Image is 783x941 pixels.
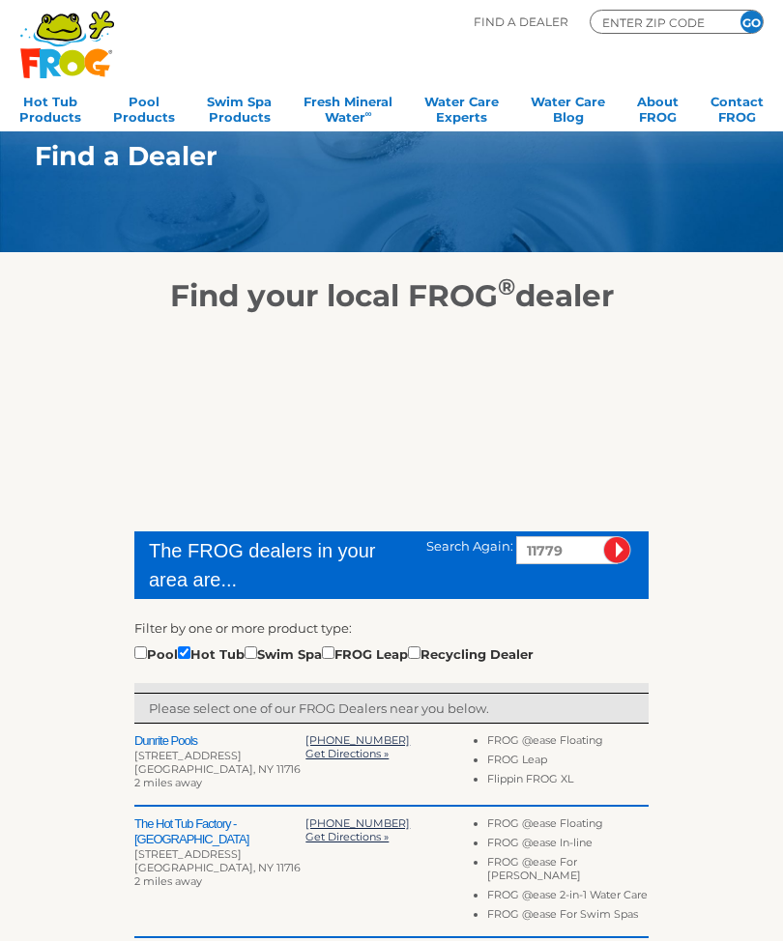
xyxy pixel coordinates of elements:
[134,776,202,789] span: 2 miles away
[637,88,679,127] a: AboutFROG
[498,272,515,300] sup: ®
[424,88,499,127] a: Water CareExperts
[710,88,764,127] a: ContactFROG
[305,816,410,830] a: [PHONE_NUMBER]
[305,830,389,843] a: Get Directions »
[134,642,534,664] div: Pool Hot Tub Swim Spa FROG Leap Recycling Dealer
[134,618,352,638] label: Filter by one or more product type:
[304,88,392,127] a: Fresh MineralWater∞
[113,88,175,127] a: PoolProducts
[531,88,605,127] a: Water CareBlog
[149,699,634,718] p: Please select one of our FROG Dealers near you below.
[365,108,372,119] sup: ∞
[487,772,649,791] li: Flippin FROG XL
[487,907,649,927] li: FROG @ease For Swim Spas
[487,855,649,888] li: FROG @ease For [PERSON_NAME]
[207,88,272,127] a: Swim SpaProducts
[474,10,568,34] p: Find A Dealer
[6,277,777,314] h2: Find your local FROG dealer
[19,88,81,127] a: Hot TubProducts
[426,538,513,554] span: Search Again:
[487,816,649,836] li: FROG @ease Floating
[35,141,700,171] h1: Find a Dealer
[487,753,649,772] li: FROG Leap
[305,747,389,760] a: Get Directions »
[134,861,305,874] div: [GEOGRAPHIC_DATA], NY 11716
[134,749,305,762] div: [STREET_ADDRESS]
[134,874,202,888] span: 2 miles away
[134,762,305,776] div: [GEOGRAPHIC_DATA], NY 11716
[740,11,763,33] input: GO
[487,733,649,753] li: FROG @ease Floating
[487,888,649,907] li: FROG @ease 2-in-1 Water Care
[600,14,716,31] input: Zip Code Form
[134,816,305,847] h2: The Hot Tub Factory - [GEOGRAPHIC_DATA]
[305,733,410,747] a: [PHONE_NUMBER]
[603,536,631,564] input: Submit
[149,536,398,594] div: The FROG dealers in your area are...
[134,733,305,749] h2: Dunrite Pools
[487,836,649,855] li: FROG @ease In-line
[134,847,305,861] div: [STREET_ADDRESS]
